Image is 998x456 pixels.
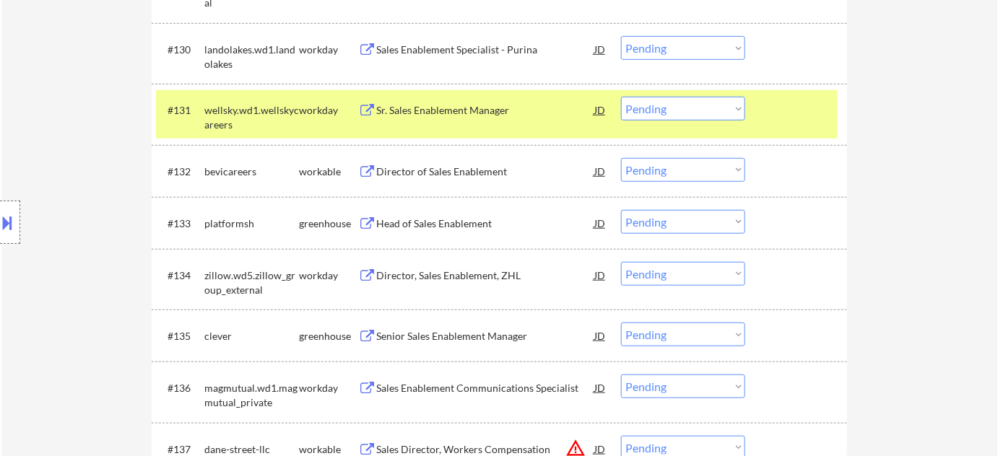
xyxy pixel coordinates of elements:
div: Director, Sales Enablement, ZHL [376,268,594,283]
div: JD [593,262,607,288]
div: workday [299,268,358,283]
div: JD [593,210,607,236]
div: #136 [168,381,193,395]
div: workday [299,381,358,395]
div: greenhouse [299,329,358,343]
div: magmutual.wd1.magmutual_private [204,381,299,409]
div: JD [593,158,607,184]
div: greenhouse [299,216,358,231]
div: workday [299,103,358,118]
div: Sales Enablement Communications Specialist [376,381,594,395]
div: JD [593,374,607,400]
div: Sr. Sales Enablement Manager [376,103,594,118]
div: landolakes.wd1.landolakes [204,43,299,71]
div: Director of Sales Enablement [376,165,594,179]
div: JD [593,323,607,348]
div: Sales Enablement Specialist - Purina [376,43,594,57]
div: Senior Sales Enablement Manager [376,329,594,343]
div: Head of Sales Enablement [376,216,594,231]
div: JD [593,97,607,123]
div: #130 [168,43,193,57]
div: workday [299,43,358,57]
div: JD [593,36,607,62]
div: workable [299,165,358,179]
